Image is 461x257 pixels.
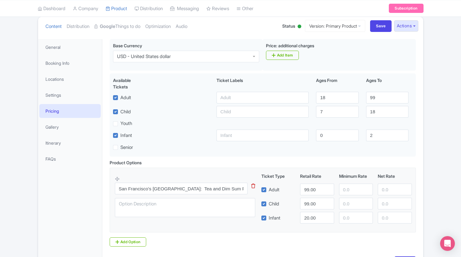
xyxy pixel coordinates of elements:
a: Settings [39,88,101,102]
a: FAQs [39,152,101,166]
input: 0.0 [378,184,412,195]
input: 0.0 [300,184,334,195]
div: USD - United States dollar [117,54,171,59]
label: Infant [120,132,132,139]
a: Itinerary [39,136,101,150]
a: Audio [176,17,187,36]
input: Option Name [115,183,248,194]
input: 0.0 [300,212,334,224]
label: Infant [269,215,280,222]
label: Senior [120,144,133,151]
a: GoogleThings to do [94,17,140,36]
input: 0.0 [339,184,373,195]
a: Content [45,17,62,36]
a: Booking Info [39,56,101,70]
a: Add Item [266,51,299,60]
div: Minimum Rate [337,173,375,179]
span: Base Currency [113,43,142,48]
input: 0.0 [378,198,412,209]
div: Net Rate [375,173,414,179]
div: Ticket Labels [213,77,313,90]
a: Subscription [389,4,423,13]
strong: Google [100,23,115,30]
label: Adult [120,94,131,101]
span: Status [282,23,295,29]
a: General [39,40,101,54]
div: Retail Rate [298,173,336,179]
a: Add Option [110,237,147,247]
div: Available Tickets [113,77,146,90]
div: Open Intercom Messenger [440,236,455,251]
a: Pricing [39,104,101,118]
div: Ages From [312,77,362,90]
input: 0.0 [378,212,412,224]
input: Adult [217,92,309,103]
label: Child [269,201,279,208]
a: Locations [39,72,101,86]
div: Product Options [110,159,142,166]
a: Version: Primary Product [305,20,365,32]
div: Active [296,22,303,32]
div: Ages To [362,77,412,90]
a: Gallery [39,120,101,134]
a: Distribution [67,17,89,36]
label: Child [120,108,131,115]
div: Ticket Type [259,173,298,179]
button: Actions [394,20,418,32]
input: 0.0 [339,212,373,224]
input: Child [217,106,309,118]
a: Optimization [145,17,171,36]
input: 0.0 [300,198,334,209]
input: Save [370,20,392,32]
label: Youth [120,120,132,127]
label: Price: additional charges [266,42,314,49]
input: 0.0 [339,198,373,209]
input: Infant [217,130,309,141]
label: Adult [269,186,279,193]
